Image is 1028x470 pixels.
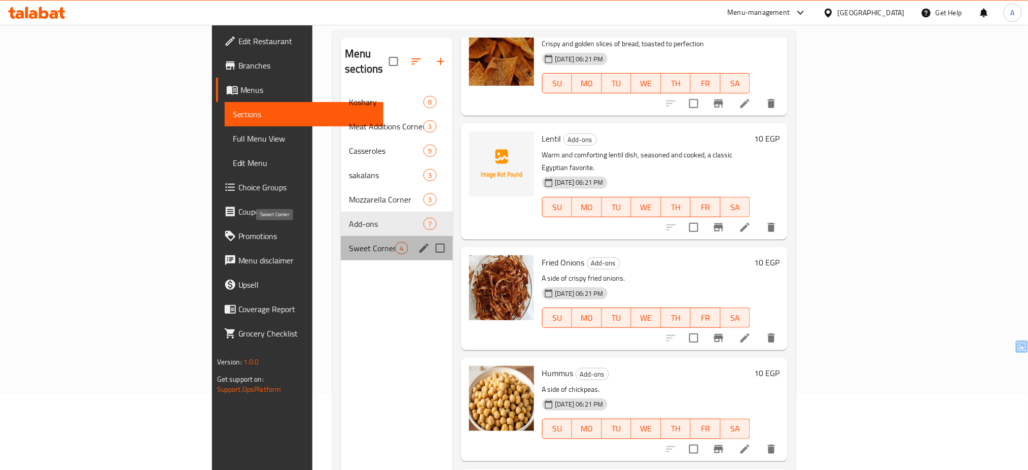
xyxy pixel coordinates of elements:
[739,221,751,233] a: Edit menu item
[542,149,751,174] p: Warm and comforting lentil dish, seasoned and cooked, a classic Egyptian favorite.
[217,373,264,386] span: Get support on:
[706,91,731,116] button: Branch-specific-item
[691,73,721,93] button: FR
[576,76,598,91] span: MO
[572,308,602,328] button: MO
[396,244,407,253] span: 4
[602,73,632,93] button: TU
[587,257,620,270] div: Add-ons
[341,139,452,163] div: Casseroles9
[635,311,657,325] span: WE
[576,421,598,436] span: MO
[739,97,751,110] a: Edit menu item
[238,254,376,266] span: Menu disclaimer
[661,73,691,93] button: TH
[602,308,632,328] button: TU
[225,102,384,126] a: Sections
[216,175,384,199] a: Choice Groups
[349,218,423,230] span: Add-ons
[243,355,259,368] span: 1.0.0
[572,73,602,93] button: MO
[424,195,436,205] span: 3
[233,108,376,120] span: Sections
[349,145,423,157] span: Casseroles
[706,326,731,350] button: Branch-specific-item
[683,327,704,349] span: Select to update
[721,197,751,217] button: SA
[469,366,534,431] img: Hummus
[542,365,574,381] span: Hummus
[547,311,568,325] span: SU
[547,421,568,436] span: SU
[691,419,721,439] button: FR
[341,90,452,114] div: Koshary8
[725,311,747,325] span: SA
[429,49,453,74] button: Add section
[217,383,281,396] a: Support.OpsPlatform
[341,236,452,260] div: Sweet Corner4edit
[665,200,687,215] span: TH
[754,255,779,270] h6: 10 EGP
[706,215,731,240] button: Branch-specific-item
[238,303,376,315] span: Coverage Report
[838,7,905,18] div: [GEOGRAPHIC_DATA]
[706,437,731,461] button: Branch-specific-item
[721,308,751,328] button: SA
[759,437,784,461] button: delete
[469,131,534,196] img: Lentil
[631,73,661,93] button: WE
[423,169,436,181] div: items
[416,241,432,256] button: edit
[423,218,436,230] div: items
[661,197,691,217] button: TH
[341,187,452,212] div: Mozzarella Corner3
[728,7,790,19] div: Menu-management
[216,53,384,78] a: Branches
[423,96,436,108] div: items
[238,279,376,291] span: Upsell
[238,59,376,72] span: Branches
[725,421,747,436] span: SA
[233,157,376,169] span: Edit Menu
[542,73,572,93] button: SU
[576,368,609,380] div: Add-ons
[216,224,384,248] a: Promotions
[695,76,717,91] span: FR
[424,97,436,107] span: 8
[383,51,404,72] span: Select all sections
[551,399,608,409] span: [DATE] 06:21 PM
[404,49,429,74] span: Sort sections
[661,419,691,439] button: TH
[542,197,572,217] button: SU
[423,193,436,206] div: items
[602,419,632,439] button: TU
[238,230,376,242] span: Promotions
[216,248,384,273] a: Menu disclaimer
[754,366,779,380] h6: 10 EGP
[238,35,376,47] span: Edit Restaurant
[759,215,784,240] button: delete
[695,311,717,325] span: FR
[691,308,721,328] button: FR
[631,197,661,217] button: WE
[683,93,704,114] span: Select to update
[349,96,423,108] span: Koshary
[424,122,436,131] span: 3
[563,133,597,146] div: Add-ons
[542,38,751,50] p: Crispy and golden slices of bread, toasted to perfection
[469,21,534,86] img: Toast Bread
[395,242,408,254] div: items
[216,199,384,224] a: Coupons
[217,355,242,368] span: Version:
[754,131,779,146] h6: 10 EGP
[551,289,608,298] span: [DATE] 06:21 PM
[547,200,568,215] span: SU
[240,84,376,96] span: Menus
[469,255,534,320] img: Fried Onions
[216,29,384,53] a: Edit Restaurant
[721,73,751,93] button: SA
[759,91,784,116] button: delete
[233,132,376,145] span: Full Menu View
